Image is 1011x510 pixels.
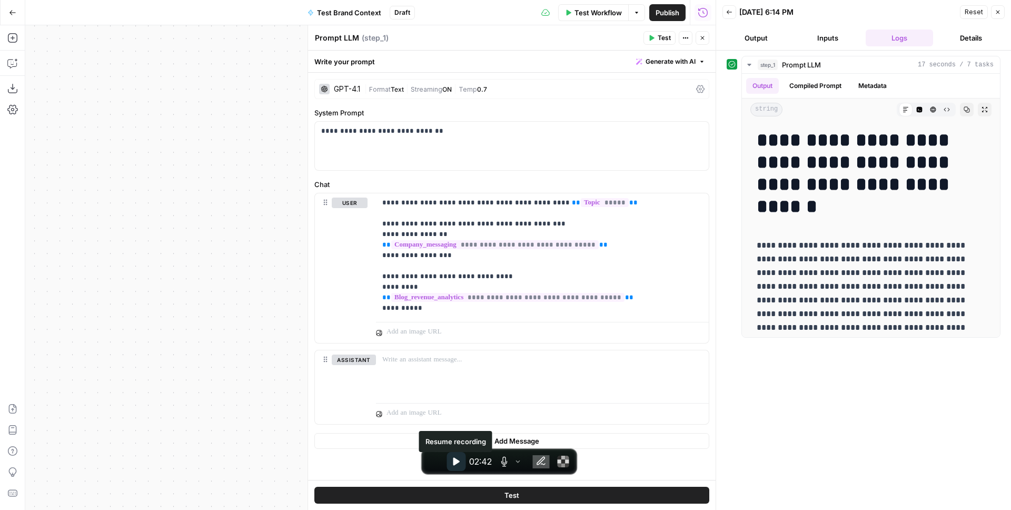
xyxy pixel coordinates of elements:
[783,78,848,94] button: Compiled Prompt
[364,83,369,94] span: |
[369,85,391,93] span: Format
[308,51,716,72] div: Write your prompt
[394,8,410,17] span: Draft
[852,78,893,94] button: Metadata
[301,4,388,21] button: Test Brand Context
[315,33,359,43] textarea: Prompt LLM
[750,103,782,116] span: string
[391,85,404,93] span: Text
[643,31,676,45] button: Test
[314,433,709,449] button: Add Message
[758,60,778,70] span: step_1
[782,60,821,70] span: Prompt LLM
[332,198,368,208] button: user
[656,7,679,18] span: Publish
[315,193,368,343] div: user
[442,85,452,93] span: ON
[574,7,622,18] span: Test Workflow
[658,33,671,43] span: Test
[314,107,709,118] label: System Prompt
[332,355,376,365] button: assistant
[794,30,861,46] button: Inputs
[404,83,411,94] span: |
[314,179,709,190] label: Chat
[452,83,459,94] span: |
[315,350,368,424] div: assistant
[918,60,994,70] span: 17 seconds / 7 tasks
[459,85,477,93] span: Temp
[742,56,1000,73] button: 17 seconds / 7 tasks
[632,55,709,68] button: Generate with AI
[746,78,779,94] button: Output
[334,85,360,93] div: GPT-4.1
[649,4,686,21] button: Publish
[965,7,983,17] span: Reset
[317,7,381,18] span: Test Brand Context
[504,490,519,501] span: Test
[362,33,389,43] span: ( step_1 )
[411,85,442,93] span: Streaming
[494,436,539,446] span: Add Message
[960,5,988,19] button: Reset
[866,30,933,46] button: Logs
[558,4,628,21] button: Test Workflow
[646,57,696,66] span: Generate with AI
[937,30,1005,46] button: Details
[477,85,487,93] span: 0.7
[722,30,790,46] button: Output
[742,74,1000,337] div: 17 seconds / 7 tasks
[314,487,709,504] button: Test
